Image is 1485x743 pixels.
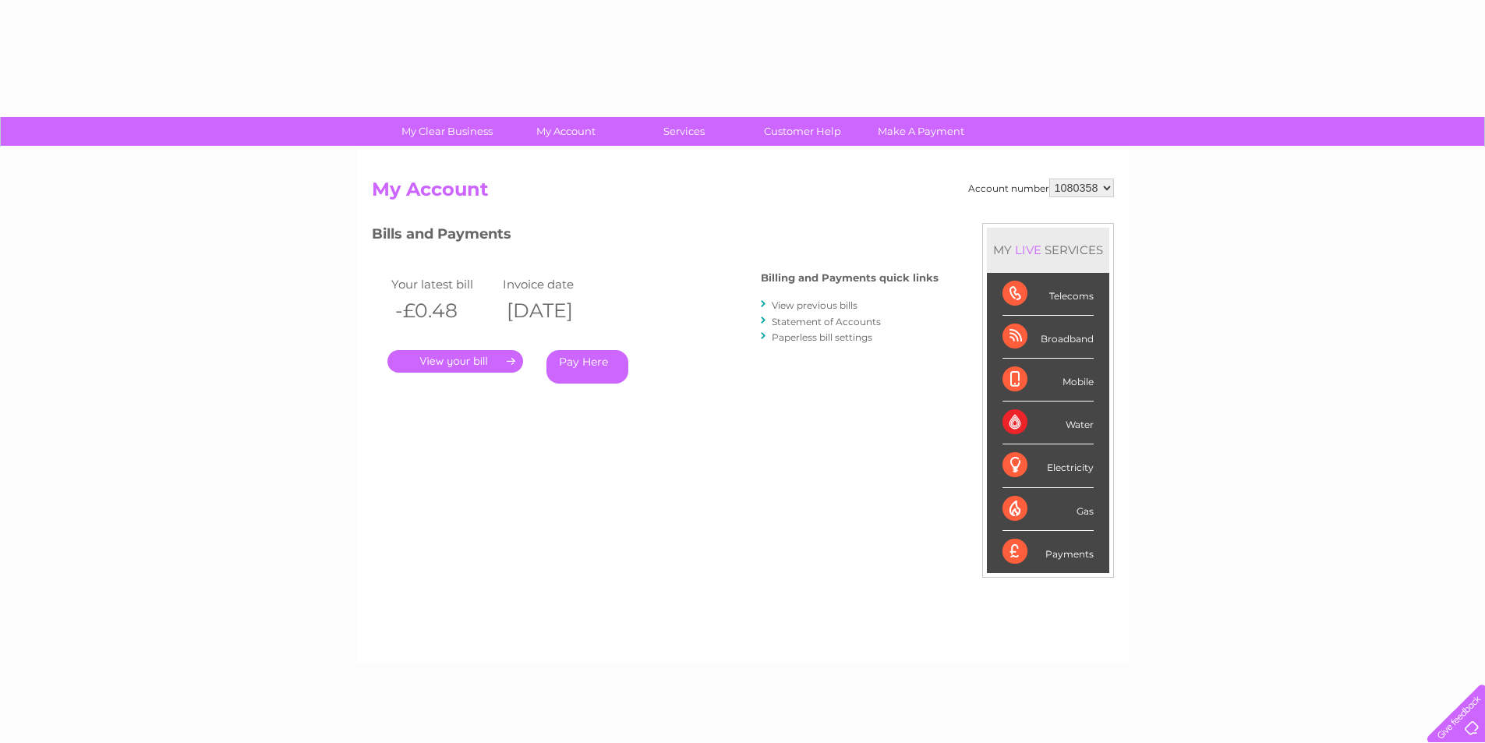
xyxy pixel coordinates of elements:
[372,179,1114,208] h2: My Account
[772,331,872,343] a: Paperless bill settings
[620,117,748,146] a: Services
[1002,444,1094,487] div: Electricity
[968,179,1114,197] div: Account number
[1002,488,1094,531] div: Gas
[499,274,611,295] td: Invoice date
[1002,402,1094,444] div: Water
[499,295,611,327] th: [DATE]
[1012,242,1045,257] div: LIVE
[387,274,500,295] td: Your latest bill
[1002,316,1094,359] div: Broadband
[501,117,630,146] a: My Account
[772,316,881,327] a: Statement of Accounts
[383,117,511,146] a: My Clear Business
[387,350,523,373] a: .
[1002,359,1094,402] div: Mobile
[1002,273,1094,316] div: Telecoms
[387,295,500,327] th: -£0.48
[372,223,939,250] h3: Bills and Payments
[1002,531,1094,573] div: Payments
[546,350,628,384] a: Pay Here
[772,299,857,311] a: View previous bills
[738,117,867,146] a: Customer Help
[857,117,985,146] a: Make A Payment
[987,228,1109,272] div: MY SERVICES
[761,272,939,284] h4: Billing and Payments quick links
